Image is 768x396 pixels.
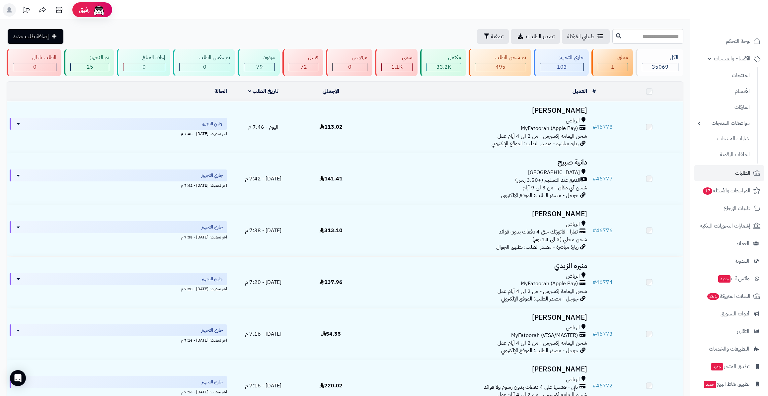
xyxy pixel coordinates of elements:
[532,235,587,243] span: شحن مجاني (3 الى 14 يوم)
[521,125,578,132] span: MyFatoorah (Apple Pay)
[592,123,613,131] a: #46778
[721,309,749,318] span: أدوات التسويق
[592,278,613,286] a: #46774
[694,33,764,49] a: لوحة التحكم
[566,272,580,280] span: الرياض
[289,54,318,61] div: فشل
[642,54,678,61] div: الكل
[496,63,505,71] span: 495
[201,276,223,282] span: جاري التجهيز
[499,228,578,236] span: تمارا - فاتورتك حتى 4 دفعات بدون فوائد
[248,123,278,131] span: اليوم - 7:46 م
[426,54,461,61] div: مكتمل
[592,227,613,234] a: #46776
[707,292,750,301] span: السلات المتروكة
[281,49,325,76] a: فشل 72
[79,6,90,14] span: رفيق
[477,29,509,44] button: تصفية
[13,63,56,71] div: 0
[702,186,750,195] span: المراجعات والأسئلة
[598,63,627,71] div: 1
[179,54,230,61] div: تم عكس الطلب
[381,54,413,61] div: ملغي
[367,365,587,373] h3: [PERSON_NAME]
[592,87,596,95] a: #
[427,63,461,71] div: 33150
[419,49,467,76] a: مكتمل 33.2K
[501,295,578,303] span: جوجل - مصدر الطلب: الموقع الإلكتروني
[700,221,750,231] span: إشعارات التحويلات البنكية
[320,175,343,183] span: 141.41
[736,239,749,248] span: العملاء
[244,63,274,71] div: 79
[592,175,596,183] span: #
[256,63,263,71] span: 79
[71,63,109,71] div: 25
[498,132,587,140] span: شحن اليمامة إكسبرس - من 2 الى 4 أيام عمل
[737,327,749,336] span: التقارير
[566,117,580,125] span: الرياض
[245,175,281,183] span: [DATE] - 7:42 م
[694,323,764,339] a: التقارير
[8,29,63,44] a: إضافة طلب جديد
[634,49,685,76] a: الكل35069
[501,191,578,199] span: جوجل - مصدر الطلب: الموقع الإلكتروني
[523,184,587,192] span: شحن أي مكان - من 3 الى 9 أيام
[694,84,753,99] a: الأقسام
[498,287,587,295] span: شحن اليمامة إكسبرس - من 2 الى 4 أيام عمل
[172,49,236,76] a: تم عكس الطلب 0
[592,330,613,338] a: #46773
[320,278,343,286] span: 137.96
[374,49,419,76] a: ملغي 1.1K
[501,347,578,355] span: جوجل - مصدر الطلب: الموقع الإلكتروني
[333,63,367,71] div: 0
[323,87,339,95] a: الإجمالي
[180,63,230,71] div: 0
[382,63,412,71] div: 1144
[694,116,753,130] a: مواصفات المنتجات
[707,293,719,300] span: 261
[10,233,227,240] div: اخر تحديث: [DATE] - 7:38 م
[245,382,281,390] span: [DATE] - 7:16 م
[724,204,750,213] span: طلبات الإرجاع
[590,49,634,76] a: معلق 1
[367,262,587,270] h3: منيره الزيدي
[528,169,580,176] span: [GEOGRAPHIC_DATA]
[704,381,716,388] span: جديد
[367,107,587,114] h3: [PERSON_NAME]
[694,100,753,114] a: الماركات
[10,181,227,188] div: اخر تحديث: [DATE] - 7:42 م
[726,36,750,46] span: لوحة التحكم
[87,63,93,71] span: 25
[300,63,307,71] span: 72
[70,54,109,61] div: تم التجهيز
[567,33,594,40] span: طلباتي المُوكلة
[526,33,555,40] span: تصدير الطلبات
[484,383,578,391] span: تابي - قسّمها على 4 دفعات بدون رسوم ولا فوائد
[592,382,596,390] span: #
[475,63,525,71] div: 495
[201,224,223,231] span: جاري التجهيز
[367,159,587,166] h3: دانية صبيح
[694,288,764,304] a: السلات المتروكة261
[694,183,764,199] a: المراجعات والأسئلة17
[142,63,146,71] span: 0
[123,54,165,61] div: إعادة المبلغ
[703,379,749,389] span: تطبيق نقاط البيع
[694,341,764,357] a: التطبيقات والخدمات
[201,120,223,127] span: جاري التجهيز
[709,344,749,354] span: التطبيقات والخدمات
[592,382,613,390] a: #46772
[511,29,560,44] a: تصدير الطلبات
[694,376,764,392] a: تطبيق نقاط البيعجديد
[289,63,318,71] div: 72
[735,256,749,266] span: المدونة
[714,54,750,63] span: الأقسام والمنتجات
[496,243,578,251] span: زيارة مباشرة - مصدر الطلب: تطبيق الجوال
[694,200,764,216] a: طلبات الإرجاع
[475,54,526,61] div: تم شحن الطلب
[348,63,351,71] span: 0
[694,68,753,83] a: المنتجات
[573,87,587,95] a: العميل
[711,363,723,370] span: جديد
